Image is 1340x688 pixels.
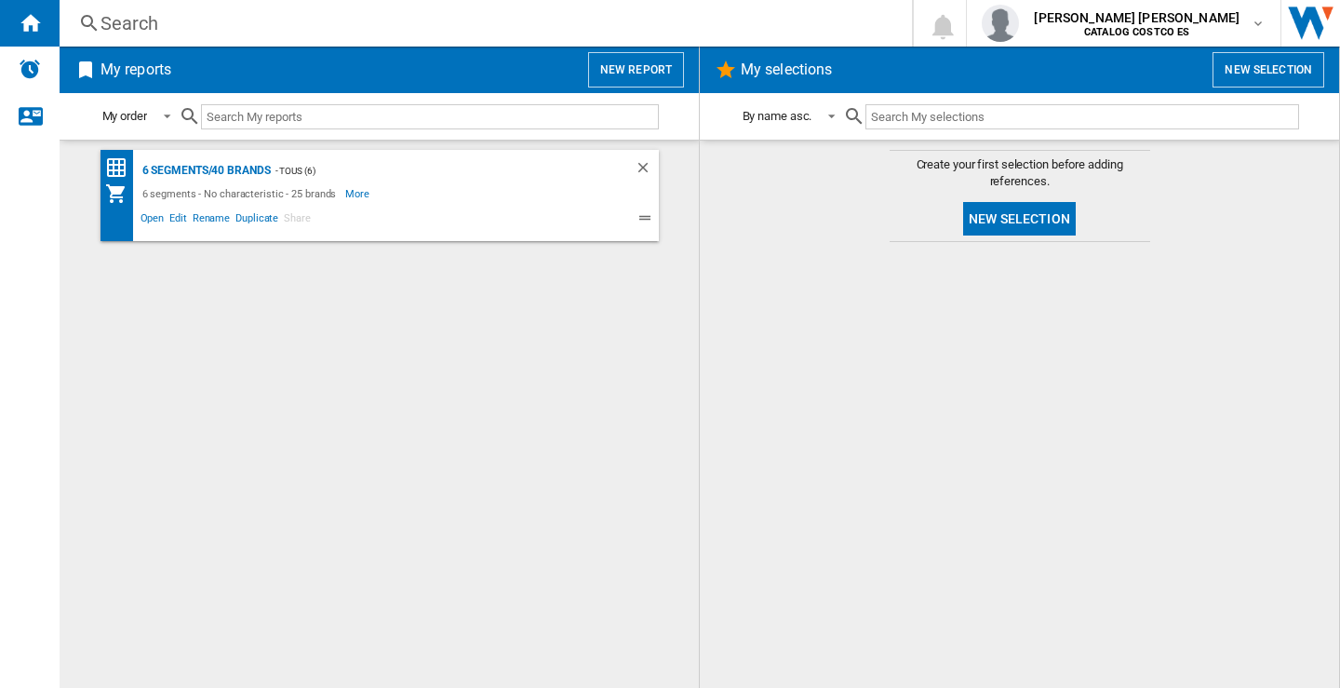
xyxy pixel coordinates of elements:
[743,109,812,123] div: By name asc.
[190,209,233,232] span: Rename
[201,104,659,129] input: Search My reports
[982,5,1019,42] img: profile.jpg
[102,109,147,123] div: My order
[345,182,372,205] span: More
[865,104,1298,129] input: Search My selections
[138,209,167,232] span: Open
[1034,8,1239,27] span: [PERSON_NAME] [PERSON_NAME]
[233,209,281,232] span: Duplicate
[588,52,684,88] button: New report
[100,10,864,36] div: Search
[105,182,138,205] div: My Assortment
[890,156,1150,190] span: Create your first selection before adding references.
[271,159,597,182] div: - TOUS (6)
[97,52,175,88] h2: My reports
[963,202,1076,236] button: New selection
[138,182,346,205] div: 6 segments - No characteristic - 25 brands
[19,58,41,80] img: alerts-logo.svg
[138,159,271,182] div: 6 segments/40 brands
[1213,52,1324,88] button: New selection
[167,209,190,232] span: Edit
[737,52,836,88] h2: My selections
[105,156,138,180] div: Price Matrix
[281,209,314,232] span: Share
[1084,26,1189,38] b: CATALOG COSTCO ES
[635,159,659,182] div: Delete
